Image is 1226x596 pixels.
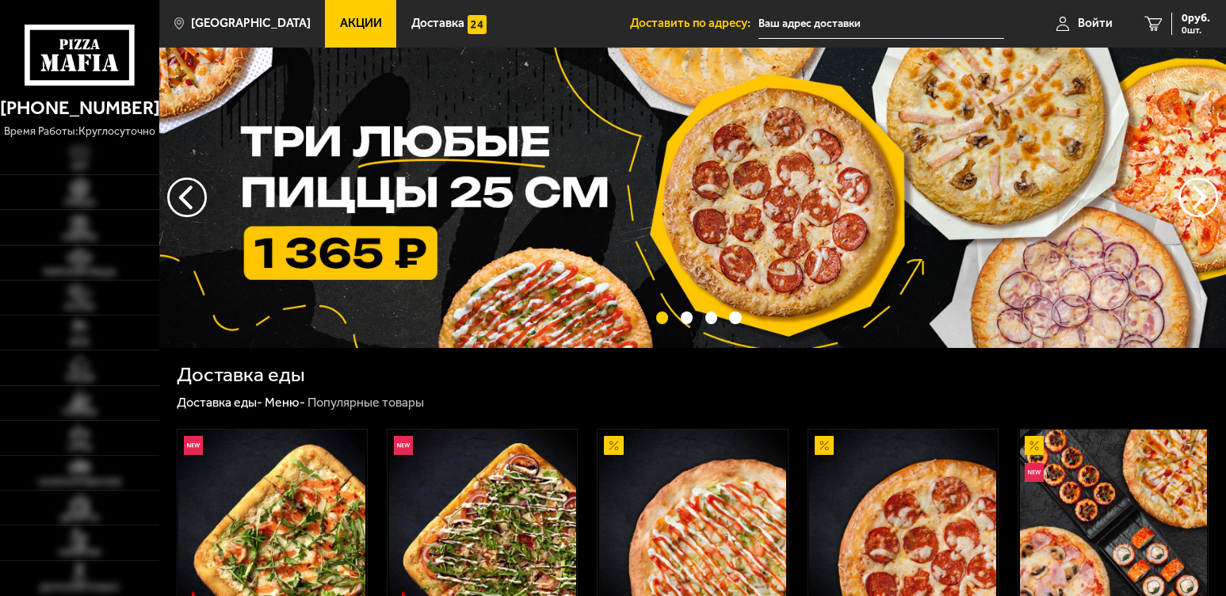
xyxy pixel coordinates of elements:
img: Новинка [394,436,413,455]
button: точки переключения [656,311,668,323]
a: Доставка еды- [177,395,262,410]
button: следующий [167,178,207,217]
img: Новинка [1025,463,1044,482]
div: Популярные товары [307,395,424,411]
button: предыдущий [1178,178,1218,217]
button: точки переключения [681,311,693,323]
span: Войти [1078,17,1113,29]
span: Акции [340,17,382,29]
button: точки переключения [729,311,741,323]
img: Акционный [815,436,834,455]
a: Меню- [265,395,305,410]
span: 0 руб. [1182,13,1210,24]
img: Акционный [1025,436,1044,455]
img: Новинка [184,436,203,455]
h1: Доставка еды [177,365,305,385]
button: точки переключения [705,311,717,323]
span: 0 шт. [1182,25,1210,35]
span: Доставка [411,17,464,29]
input: Ваш адрес доставки [758,10,1003,39]
span: Доставить по адресу: [630,17,758,29]
img: Акционный [604,436,623,455]
span: [GEOGRAPHIC_DATA] [191,17,311,29]
img: 15daf4d41897b9f0e9f617042186c801.svg [468,15,487,34]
